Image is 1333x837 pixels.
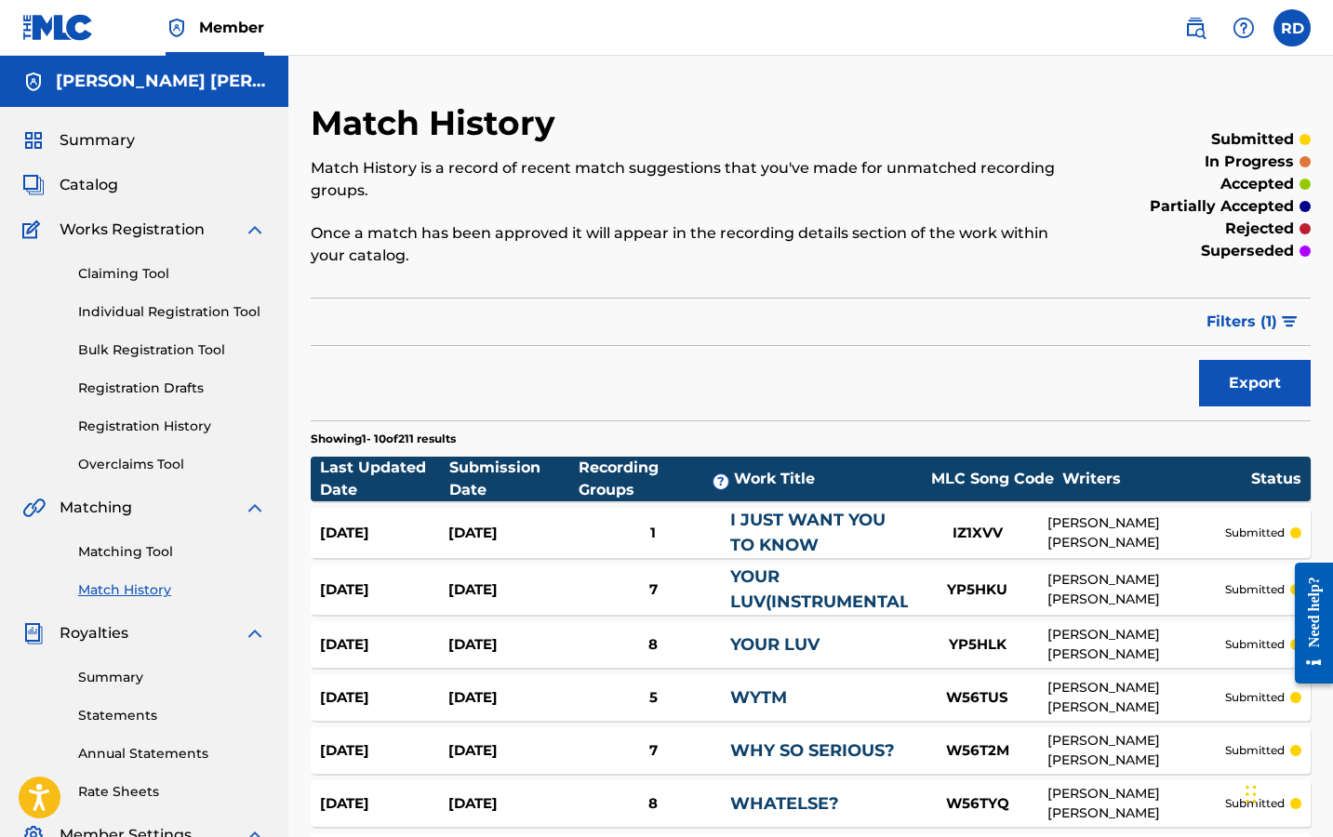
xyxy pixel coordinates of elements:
div: [DATE] [320,740,448,762]
a: Matching Tool [78,542,266,562]
div: [DATE] [320,523,448,544]
div: W56T2M [908,740,1047,762]
a: WYTM [730,687,787,708]
iframe: Chat Widget [1240,748,1333,837]
p: submitted [1225,795,1285,812]
span: Matching [60,497,132,519]
img: expand [244,219,266,241]
button: Export [1199,360,1311,406]
div: [PERSON_NAME] [PERSON_NAME] [1047,625,1225,664]
a: WHATELSE? [730,793,839,814]
a: WHY SO SERIOUS? [730,740,895,761]
a: Rate Sheets [78,782,266,802]
img: Summary [22,129,45,152]
iframe: Resource Center [1281,547,1333,700]
button: Filters (1) [1195,299,1311,345]
a: YOUR LUV(INSTRUMENTAL) [730,566,915,612]
div: Help [1225,9,1262,46]
div: W56TUS [908,687,1047,709]
a: Annual Statements [78,744,266,764]
a: SummarySummary [22,129,135,152]
img: Works Registration [22,219,47,241]
div: [PERSON_NAME] [PERSON_NAME] [1047,678,1225,717]
a: Registration History [78,417,266,436]
div: MLC Song Code [923,468,1062,490]
span: Catalog [60,174,118,196]
a: Match History [78,580,266,600]
div: IZ1XVV [908,523,1047,544]
a: Registration Drafts [78,379,266,398]
img: help [1233,17,1255,39]
a: Public Search [1177,9,1214,46]
div: YP5HLK [908,634,1047,656]
a: CatalogCatalog [22,174,118,196]
div: [DATE] [320,634,448,656]
a: Overclaims Tool [78,455,266,474]
span: Works Registration [60,219,205,241]
div: 5 [577,687,730,709]
p: submitted [1225,742,1285,759]
div: Work Title [734,468,923,490]
img: Matching [22,497,46,519]
p: Once a match has been approved it will appear in the recording details section of the work within... [311,222,1081,267]
div: Writers [1062,468,1251,490]
div: YP5HKU [908,579,1047,601]
div: 8 [577,634,730,656]
div: 7 [577,740,730,762]
span: Royalties [60,622,128,644]
div: [DATE] [448,740,577,762]
a: Bulk Registration Tool [78,340,266,360]
div: 7 [577,579,730,601]
p: submitted [1225,525,1285,541]
a: YOUR LUV [730,634,820,655]
div: [DATE] [320,687,448,709]
div: Last Updated Date [320,457,449,501]
div: [DATE] [320,579,448,601]
div: [DATE] [448,634,577,656]
div: User Menu [1273,9,1311,46]
img: Top Rightsholder [166,17,188,39]
div: [DATE] [448,793,577,815]
div: [PERSON_NAME] [PERSON_NAME] [1047,513,1225,552]
a: I JUST WANT YOU TO KNOW [730,510,886,555]
span: Summary [60,129,135,152]
img: filter [1282,316,1298,327]
p: submitted [1225,689,1285,706]
div: [DATE] [448,579,577,601]
h2: Match History [311,102,565,144]
p: rejected [1225,218,1294,240]
a: Summary [78,668,266,687]
div: Recording Groups [579,457,734,501]
img: MLC Logo [22,14,94,41]
a: Claiming Tool [78,264,266,284]
span: Filters ( 1 ) [1206,311,1277,333]
p: submitted [1211,128,1294,151]
div: 8 [577,793,730,815]
img: Royalties [22,622,45,644]
div: 1 [577,523,730,544]
div: [DATE] [448,523,577,544]
p: submitted [1225,636,1285,653]
h5: Rommel Alexander Donald [56,71,266,92]
img: Accounts [22,71,45,93]
a: Statements [78,706,266,725]
div: [DATE] [320,793,448,815]
div: [PERSON_NAME] [PERSON_NAME] [1047,570,1225,609]
span: Member [199,17,264,38]
img: expand [244,497,266,519]
div: Status [1251,468,1301,490]
img: expand [244,622,266,644]
img: Catalog [22,174,45,196]
p: Showing 1 - 10 of 211 results [311,431,456,447]
div: [PERSON_NAME] [PERSON_NAME] [1047,731,1225,770]
div: [PERSON_NAME] [PERSON_NAME] [1047,784,1225,823]
div: W56TYQ [908,793,1047,815]
a: Individual Registration Tool [78,302,266,322]
p: partially accepted [1150,195,1294,218]
p: in progress [1205,151,1294,173]
p: submitted [1225,581,1285,598]
p: accepted [1220,173,1294,195]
